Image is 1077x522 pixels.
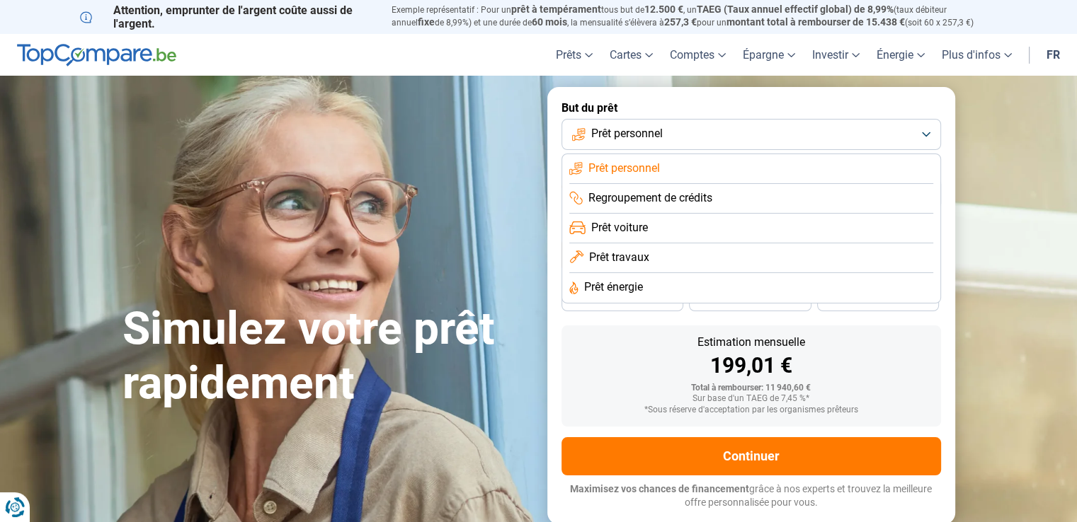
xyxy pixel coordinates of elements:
[1038,34,1069,76] a: fr
[589,250,649,265] span: Prêt travaux
[862,296,894,305] span: 24 mois
[933,34,1020,76] a: Plus d'infos
[562,437,941,475] button: Continuer
[573,394,930,404] div: Sur base d'un TAEG de 7,45 %*
[588,190,712,206] span: Regroupement de crédits
[570,483,749,494] span: Maximisez vos chances de financement
[588,161,660,176] span: Prêt personnel
[726,16,905,28] span: montant total à rembourser de 15.438 €
[804,34,868,76] a: Investir
[584,279,643,295] span: Prêt énergie
[532,16,567,28] span: 60 mois
[573,337,930,348] div: Estimation mensuelle
[601,34,661,76] a: Cartes
[122,302,530,411] h1: Simulez votre prêt rapidement
[868,34,933,76] a: Énergie
[664,16,697,28] span: 257,3 €
[562,101,941,115] label: But du prêt
[418,16,435,28] span: fixe
[734,296,765,305] span: 30 mois
[573,355,930,376] div: 199,01 €
[562,119,941,150] button: Prêt personnel
[573,383,930,393] div: Total à rembourser: 11 940,60 €
[697,4,894,15] span: TAEG (Taux annuel effectif global) de 8,99%
[644,4,683,15] span: 12.500 €
[591,126,663,141] span: Prêt personnel
[661,34,734,76] a: Comptes
[607,296,638,305] span: 36 mois
[734,34,804,76] a: Épargne
[591,220,648,236] span: Prêt voiture
[547,34,601,76] a: Prêts
[562,482,941,510] p: grâce à nos experts et trouvez la meilleure offre personnalisée pour vous.
[17,44,176,66] img: TopCompare
[511,4,601,15] span: prêt à tempérament
[573,405,930,415] div: *Sous réserve d'acceptation par les organismes prêteurs
[392,4,998,29] p: Exemple représentatif : Pour un tous but de , un (taux débiteur annuel de 8,99%) et une durée de ...
[80,4,375,30] p: Attention, emprunter de l'argent coûte aussi de l'argent.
